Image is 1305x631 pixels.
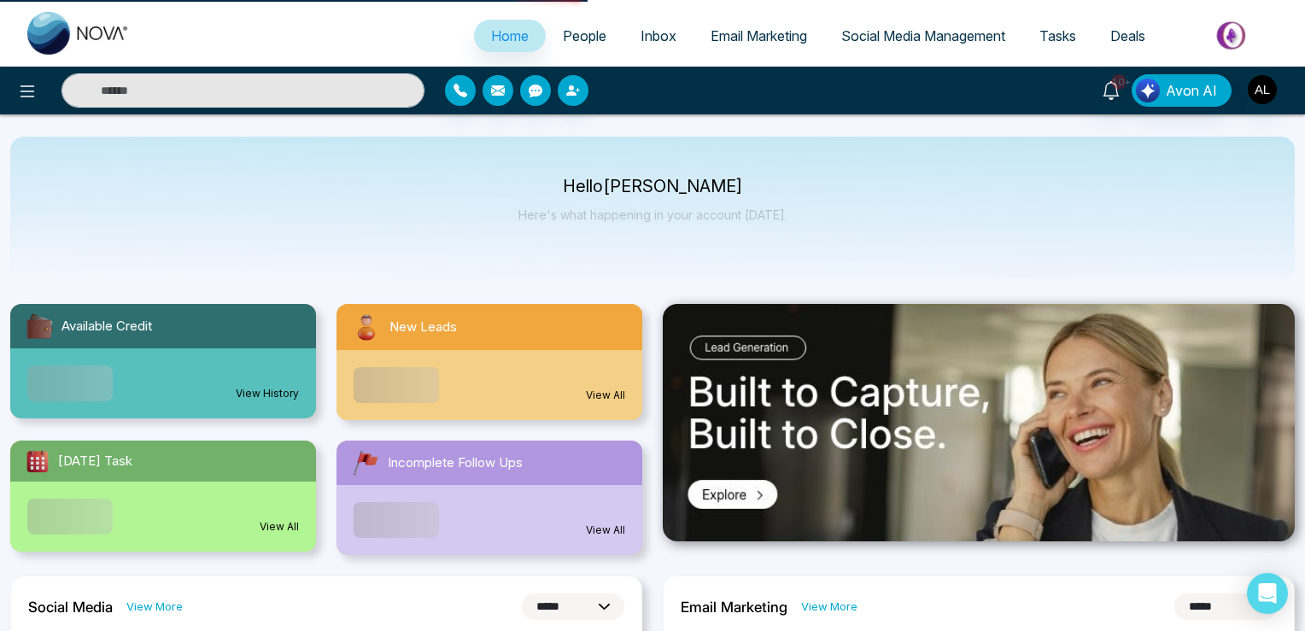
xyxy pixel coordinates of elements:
[1110,27,1145,44] span: Deals
[1171,16,1295,55] img: Market-place.gif
[546,20,623,52] a: People
[1166,80,1217,101] span: Avon AI
[24,447,51,475] img: todayTask.svg
[260,519,299,535] a: View All
[474,20,546,52] a: Home
[1247,573,1288,614] div: Open Intercom Messenger
[1136,79,1160,102] img: Lead Flow
[841,27,1005,44] span: Social Media Management
[1039,27,1076,44] span: Tasks
[61,317,152,336] span: Available Credit
[350,311,383,343] img: newLeads.svg
[491,27,529,44] span: Home
[28,599,113,616] h2: Social Media
[586,523,625,538] a: View All
[623,20,693,52] a: Inbox
[711,27,807,44] span: Email Marketing
[27,12,130,55] img: Nova CRM Logo
[1248,75,1277,104] img: User Avatar
[824,20,1022,52] a: Social Media Management
[388,453,523,473] span: Incomplete Follow Ups
[518,207,787,222] p: Here's what happening in your account [DATE].
[24,311,55,342] img: availableCredit.svg
[586,388,625,403] a: View All
[663,304,1295,541] img: .
[563,27,606,44] span: People
[236,386,299,401] a: View History
[126,599,183,615] a: View More
[1093,20,1162,52] a: Deals
[1091,74,1132,104] a: 10+
[350,447,381,478] img: followUps.svg
[326,304,652,420] a: New LeadsView All
[681,599,787,616] h2: Email Marketing
[1111,74,1127,90] span: 10+
[518,179,787,194] p: Hello [PERSON_NAME]
[389,318,457,337] span: New Leads
[1132,74,1232,107] button: Avon AI
[1022,20,1093,52] a: Tasks
[693,20,824,52] a: Email Marketing
[58,452,132,471] span: [DATE] Task
[801,599,857,615] a: View More
[641,27,676,44] span: Inbox
[326,441,652,555] a: Incomplete Follow UpsView All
